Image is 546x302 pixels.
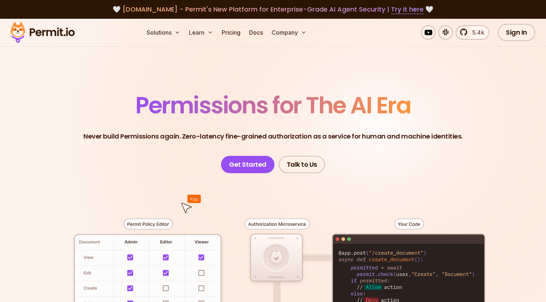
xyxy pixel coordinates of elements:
[122,5,424,14] span: [DOMAIN_NAME] - Permit's New Platform for Enterprise-Grade AI Agent Security |
[219,25,243,40] a: Pricing
[7,20,78,45] img: Permit logo
[17,4,529,14] div: 🤍 🤍
[498,24,535,41] a: Sign In
[221,156,274,173] a: Get Started
[456,25,489,40] a: 5.4k
[144,25,183,40] button: Solutions
[186,25,216,40] button: Learn
[279,156,325,173] a: Talk to Us
[468,28,484,37] span: 5.4k
[269,25,309,40] button: Company
[83,131,463,141] p: Never build Permissions again. Zero-latency fine-grained authorization as a service for human and...
[246,25,266,40] a: Docs
[391,5,424,14] a: Try it here
[135,89,411,121] span: Permissions for The AI Era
